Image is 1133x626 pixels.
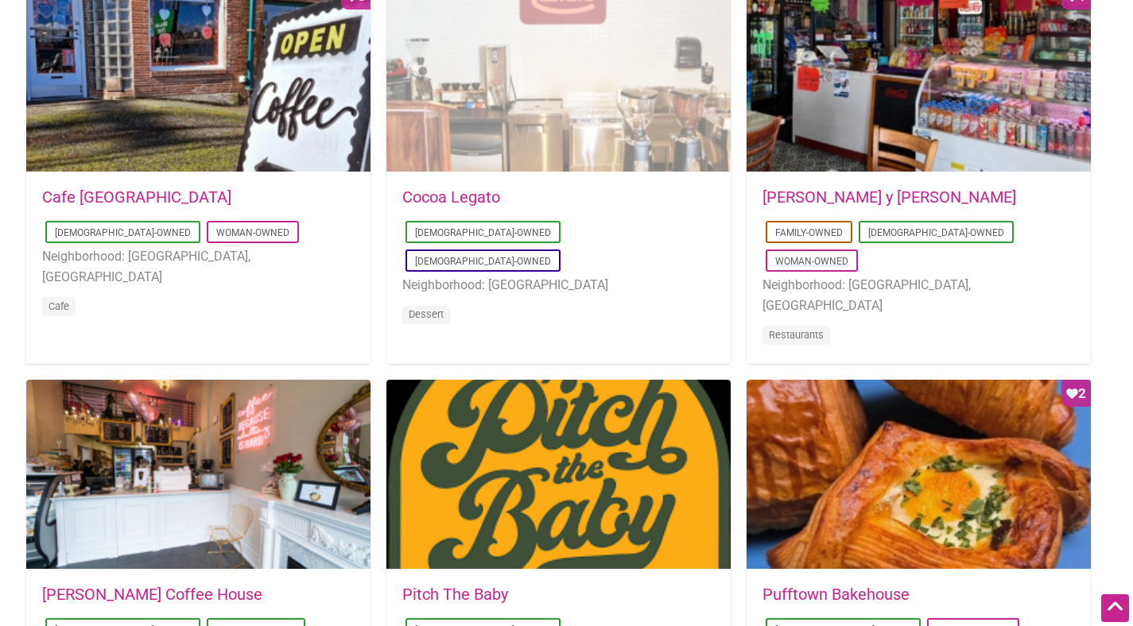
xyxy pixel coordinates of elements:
[762,275,1075,315] li: Neighborhood: [GEOGRAPHIC_DATA], [GEOGRAPHIC_DATA]
[402,275,715,296] li: Neighborhood: [GEOGRAPHIC_DATA]
[42,585,262,604] a: [PERSON_NAME] Coffee House
[402,585,508,604] a: Pitch The Baby
[775,227,843,238] a: Family-Owned
[769,329,824,341] a: Restaurants
[868,227,1004,238] a: [DEMOGRAPHIC_DATA]-Owned
[42,187,231,207] a: Cafe [GEOGRAPHIC_DATA]
[415,256,551,267] a: [DEMOGRAPHIC_DATA]-Owned
[49,300,69,312] a: Cafe
[55,227,191,238] a: [DEMOGRAPHIC_DATA]-Owned
[415,227,551,238] a: [DEMOGRAPHIC_DATA]-Owned
[1101,594,1129,622] div: Scroll Back to Top
[762,585,910,604] a: Pufftown Bakehouse
[762,187,1016,207] a: [PERSON_NAME] y [PERSON_NAME]
[216,227,289,238] a: Woman-Owned
[42,246,355,287] li: Neighborhood: [GEOGRAPHIC_DATA], [GEOGRAPHIC_DATA]
[402,187,500,207] a: Cocoa Legato
[775,256,848,267] a: Woman-Owned
[409,308,444,320] a: Dessert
